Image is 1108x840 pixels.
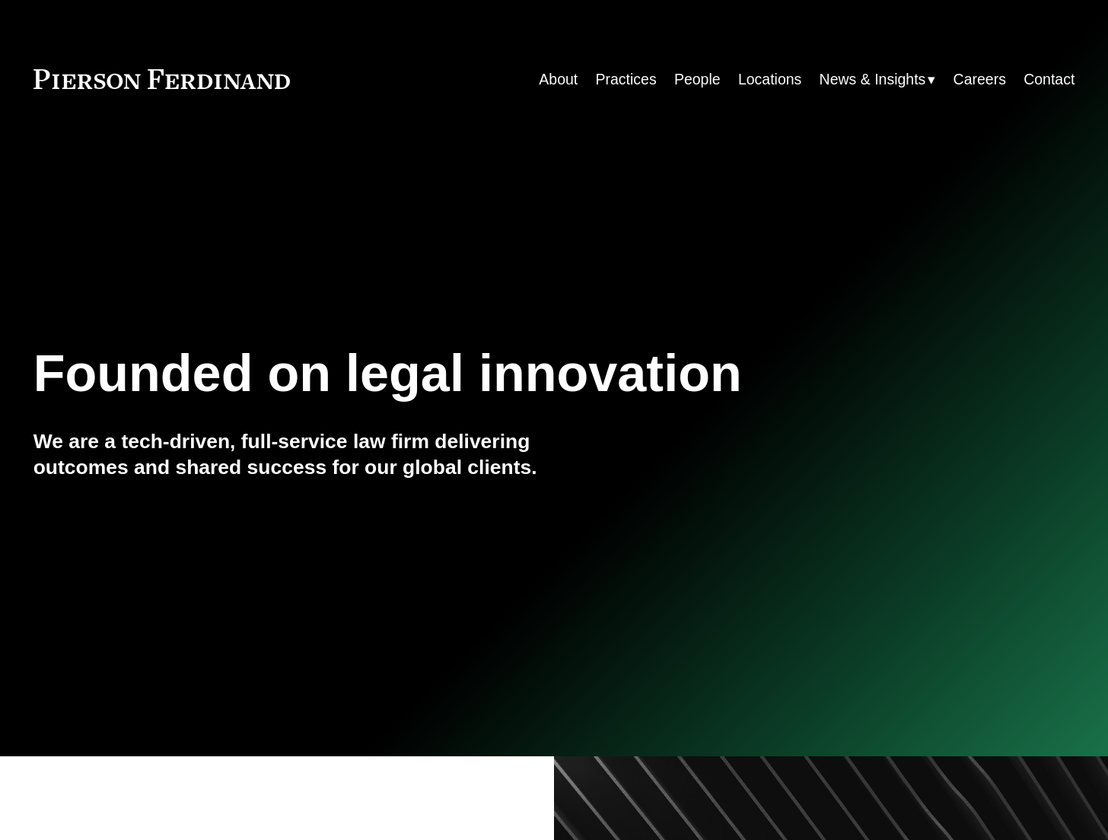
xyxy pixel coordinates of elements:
[954,65,1006,94] a: Careers
[738,65,801,94] a: Locations
[33,343,902,402] h1: Founded on legal innovation
[820,66,926,93] span: News & Insights
[33,429,554,480] h4: We are a tech-driven, full-service law firm delivering outcomes and shared success for our global...
[674,65,721,94] a: People
[539,65,578,94] a: About
[1024,65,1075,94] a: Contact
[596,65,657,94] a: Practices
[820,65,936,94] a: folder dropdown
